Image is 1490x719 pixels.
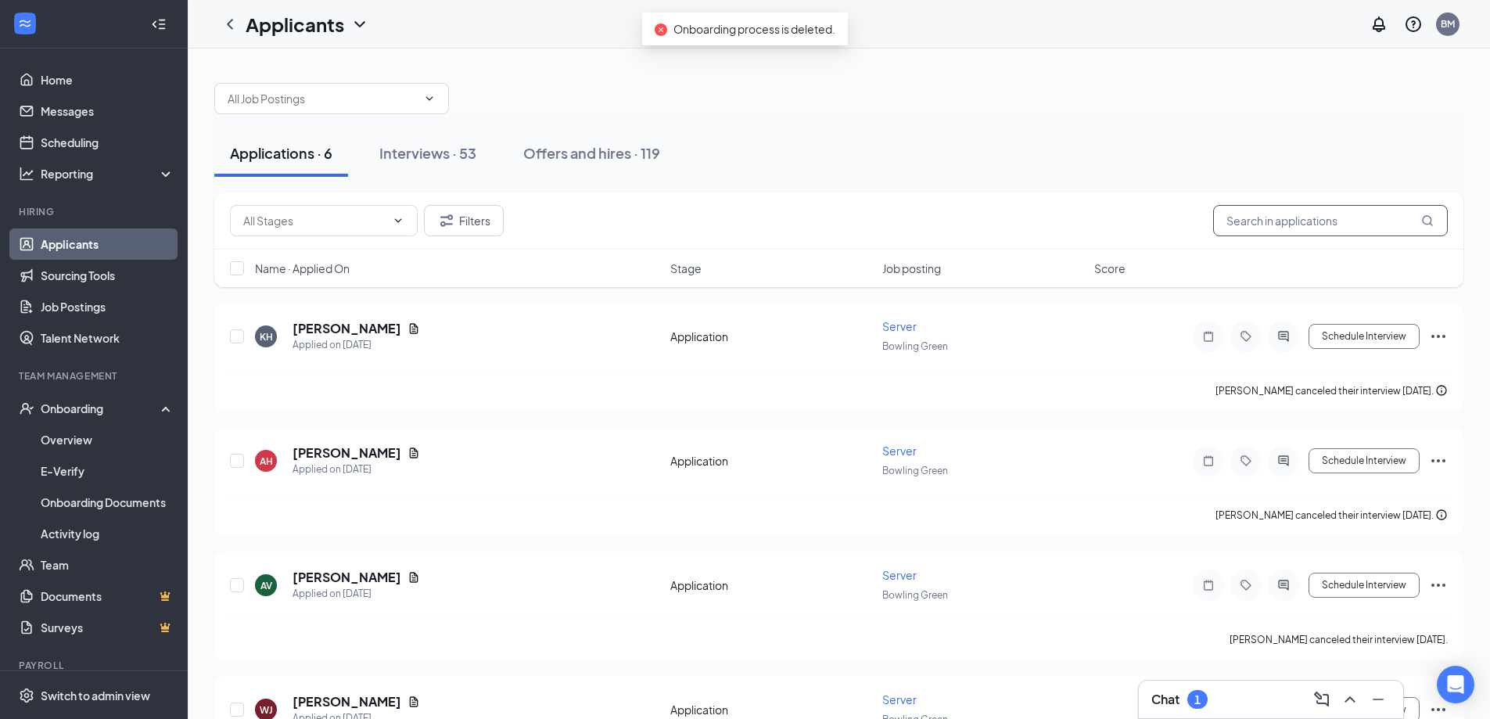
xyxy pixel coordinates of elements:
[41,688,150,703] div: Switch to admin view
[293,320,401,337] h5: [PERSON_NAME]
[1274,455,1293,467] svg: ActiveChat
[673,22,835,36] span: Onboarding process is deleted.
[1230,632,1448,648] div: [PERSON_NAME] canceled their interview [DATE].
[1309,324,1420,349] button: Schedule Interview
[41,95,174,127] a: Messages
[260,455,273,468] div: AH
[1309,448,1420,473] button: Schedule Interview
[882,340,948,352] span: Bowling Green
[230,143,332,163] div: Applications · 6
[41,260,174,291] a: Sourcing Tools
[1370,15,1388,34] svg: Notifications
[1094,261,1126,276] span: Score
[424,205,504,236] button: Filter Filters
[1366,687,1391,712] button: Minimize
[379,143,476,163] div: Interviews · 53
[408,696,420,708] svg: Document
[260,703,273,717] div: WJ
[437,211,456,230] svg: Filter
[260,330,273,343] div: KH
[1429,576,1448,595] svg: Ellipses
[19,205,171,218] div: Hiring
[1337,687,1363,712] button: ChevronUp
[221,15,239,34] svg: ChevronLeft
[41,64,174,95] a: Home
[1274,579,1293,591] svg: ActiveChat
[1429,327,1448,346] svg: Ellipses
[17,16,33,31] svg: WorkstreamLogo
[392,214,404,227] svg: ChevronDown
[1237,455,1255,467] svg: Tag
[1213,205,1448,236] input: Search in applications
[1369,690,1388,709] svg: Minimize
[1435,384,1448,397] svg: Info
[19,688,34,703] svg: Settings
[293,444,401,462] h5: [PERSON_NAME]
[670,453,873,469] div: Application
[1421,214,1434,227] svg: MagnifyingGlass
[293,693,401,710] h5: [PERSON_NAME]
[228,90,417,107] input: All Job Postings
[408,322,420,335] svg: Document
[246,11,344,38] h1: Applicants
[41,487,174,518] a: Onboarding Documents
[882,319,917,333] span: Server
[523,143,660,163] div: Offers and hires · 119
[1341,690,1359,709] svg: ChevronUp
[41,322,174,354] a: Talent Network
[1309,687,1334,712] button: ComposeMessage
[1309,573,1420,598] button: Schedule Interview
[1404,15,1423,34] svg: QuestionInfo
[1312,690,1331,709] svg: ComposeMessage
[41,518,174,549] a: Activity log
[882,465,948,476] span: Bowling Green
[19,401,34,416] svg: UserCheck
[1441,17,1455,31] div: BM
[19,659,171,672] div: Payroll
[41,612,174,643] a: SurveysCrown
[41,291,174,322] a: Job Postings
[243,212,386,229] input: All Stages
[882,261,941,276] span: Job posting
[1437,666,1474,703] div: Open Intercom Messenger
[19,369,171,383] div: Team Management
[41,127,174,158] a: Scheduling
[1199,330,1218,343] svg: Note
[1237,579,1255,591] svg: Tag
[1199,455,1218,467] svg: Note
[151,16,167,32] svg: Collapse
[1237,330,1255,343] svg: Tag
[293,586,420,602] div: Applied on [DATE]
[41,424,174,455] a: Overview
[670,577,873,593] div: Application
[408,571,420,584] svg: Document
[1215,508,1448,523] div: [PERSON_NAME] canceled their interview [DATE].
[1274,330,1293,343] svg: ActiveChat
[19,166,34,182] svg: Analysis
[1215,383,1448,399] div: [PERSON_NAME] canceled their interview [DATE].
[350,15,369,34] svg: ChevronDown
[41,401,161,416] div: Onboarding
[408,447,420,459] svg: Document
[255,261,350,276] span: Name · Applied On
[882,444,917,458] span: Server
[293,337,420,353] div: Applied on [DATE]
[1194,693,1201,706] div: 1
[670,261,702,276] span: Stage
[293,462,420,477] div: Applied on [DATE]
[670,702,873,717] div: Application
[1151,691,1179,708] h3: Chat
[882,692,917,706] span: Server
[1429,700,1448,719] svg: Ellipses
[1435,509,1448,521] svg: Info
[1429,451,1448,470] svg: Ellipses
[423,92,436,105] svg: ChevronDown
[293,569,401,586] h5: [PERSON_NAME]
[41,549,174,581] a: Team
[1199,579,1218,591] svg: Note
[41,166,175,182] div: Reporting
[882,589,948,601] span: Bowling Green
[670,329,873,344] div: Application
[41,228,174,260] a: Applicants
